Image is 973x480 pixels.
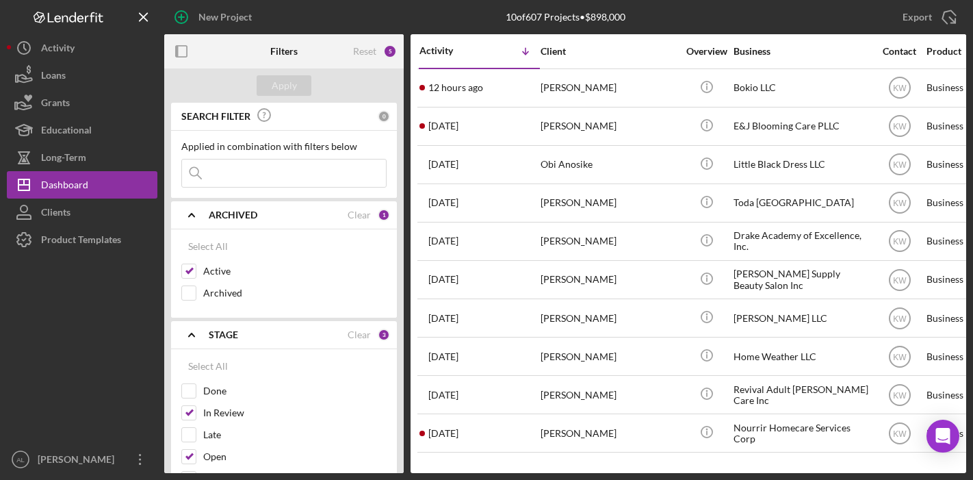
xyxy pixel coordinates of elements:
[428,82,483,93] time: 2025-08-20 04:17
[926,420,959,453] div: Open Intercom Messenger
[198,3,252,31] div: New Project
[734,223,870,260] div: Drake Academy of Excellence, Inc.
[41,226,121,257] div: Product Templates
[734,338,870,375] div: Home Weather LLC
[734,70,870,106] div: Bokio LLC
[41,34,75,65] div: Activity
[893,199,907,208] text: KW
[903,3,932,31] div: Export
[734,46,870,57] div: Business
[181,141,387,152] div: Applied in combination with filters below
[893,390,907,400] text: KW
[378,329,390,341] div: 3
[7,171,157,199] button: Dashboard
[7,62,157,89] button: Loans
[734,108,870,144] div: E&J Blooming Care PLLC
[41,89,70,120] div: Grants
[378,110,390,123] div: 0
[181,233,235,260] button: Select All
[874,46,925,57] div: Contact
[188,233,228,260] div: Select All
[348,210,371,220] div: Clear
[181,111,250,122] b: SEARCH FILTER
[541,300,677,336] div: [PERSON_NAME]
[893,429,907,438] text: KW
[428,428,458,439] time: 2025-05-10 04:02
[353,46,376,57] div: Reset
[541,108,677,144] div: [PERSON_NAME]
[41,62,66,92] div: Loans
[41,199,70,229] div: Clients
[893,275,907,285] text: KW
[7,116,157,144] button: Educational
[188,353,228,380] div: Select All
[348,329,371,340] div: Clear
[378,209,390,221] div: 1
[7,89,157,116] button: Grants
[41,144,86,175] div: Long-Term
[541,46,677,57] div: Client
[541,338,677,375] div: [PERSON_NAME]
[7,446,157,473] button: AL[PERSON_NAME]
[541,415,677,451] div: [PERSON_NAME]
[681,46,732,57] div: Overview
[428,197,458,208] time: 2025-08-01 15:22
[41,171,88,202] div: Dashboard
[41,116,92,147] div: Educational
[541,185,677,221] div: [PERSON_NAME]
[419,45,480,56] div: Activity
[7,34,157,62] button: Activity
[383,45,397,58] div: 5
[203,286,387,300] label: Archived
[428,390,458,401] time: 2025-05-12 21:33
[893,160,907,170] text: KW
[16,456,25,464] text: AL
[203,450,387,464] label: Open
[893,352,907,362] text: KW
[734,415,870,451] div: Nourrir Homecare Services Corp
[893,237,907,247] text: KW
[270,46,298,57] b: Filters
[428,159,458,170] time: 2025-08-11 20:21
[203,428,387,442] label: Late
[541,223,677,260] div: [PERSON_NAME]
[889,3,966,31] button: Export
[428,313,458,324] time: 2025-07-15 20:08
[428,236,458,247] time: 2025-07-29 17:25
[7,226,157,253] button: Product Templates
[734,147,870,183] div: Little Black Dress LLC
[181,353,235,380] button: Select All
[209,210,257,220] b: ARCHIVED
[541,70,677,106] div: [PERSON_NAME]
[428,121,458,131] time: 2025-08-18 20:18
[893,314,907,323] text: KW
[734,377,870,413] div: Revival Adult [PERSON_NAME] Care Inc
[7,144,157,171] button: Long-Term
[257,75,311,96] button: Apply
[734,300,870,336] div: [PERSON_NAME] LLC
[203,264,387,278] label: Active
[541,262,677,298] div: [PERSON_NAME]
[541,377,677,413] div: [PERSON_NAME]
[506,12,625,23] div: 10 of 607 Projects • $898,000
[203,384,387,398] label: Done
[164,3,265,31] button: New Project
[7,199,157,226] button: Clients
[428,274,458,285] time: 2025-07-16 15:19
[893,122,907,131] text: KW
[893,84,907,93] text: KW
[734,185,870,221] div: Toda [GEOGRAPHIC_DATA]
[203,406,387,420] label: In Review
[734,262,870,298] div: [PERSON_NAME] Supply Beauty Salon Inc
[541,147,677,183] div: Obi Anosike
[34,446,123,477] div: [PERSON_NAME]
[272,75,297,96] div: Apply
